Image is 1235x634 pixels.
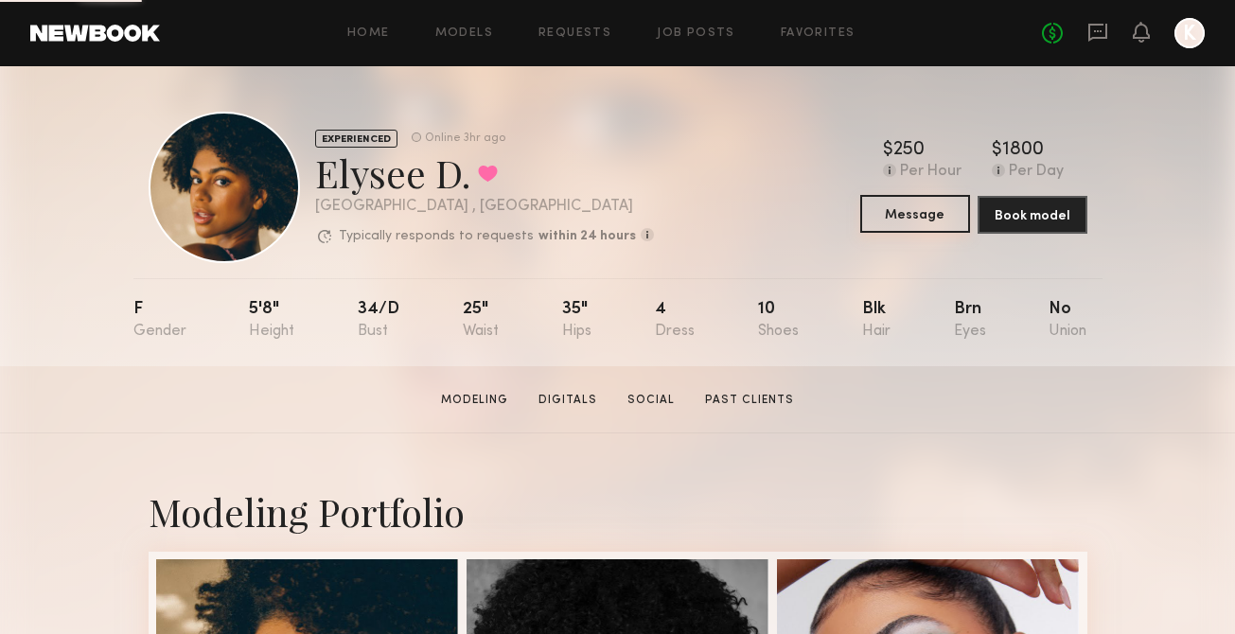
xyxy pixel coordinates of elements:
div: EXPERIENCED [315,130,397,148]
div: Elysee D. [315,148,654,198]
div: 35" [562,301,591,340]
div: F [133,301,186,340]
div: $ [992,141,1002,160]
div: Brn [954,301,986,340]
p: Typically responds to requests [339,230,534,243]
b: within 24 hours [538,230,636,243]
div: Modeling Portfolio [149,486,1087,537]
button: Book model [978,196,1087,234]
a: Digitals [531,392,605,409]
div: 5'8" [249,301,294,340]
div: Online 3hr ago [425,132,505,145]
div: [GEOGRAPHIC_DATA] , [GEOGRAPHIC_DATA] [315,199,654,215]
a: Modeling [433,392,516,409]
div: Blk [862,301,891,340]
div: Per Hour [900,164,962,181]
div: 25" [463,301,499,340]
div: 10 [758,301,799,340]
div: No [1049,301,1086,340]
a: Favorites [781,27,856,40]
a: Models [435,27,493,40]
a: Social [620,392,682,409]
div: 4 [655,301,695,340]
a: Requests [538,27,611,40]
div: Per Day [1009,164,1064,181]
button: Message [860,195,970,233]
a: K [1174,18,1205,48]
a: Home [347,27,390,40]
a: Job Posts [657,27,735,40]
div: 1800 [1002,141,1044,160]
div: $ [883,141,893,160]
div: 34/d [358,301,399,340]
a: Past Clients [697,392,802,409]
div: 250 [893,141,925,160]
